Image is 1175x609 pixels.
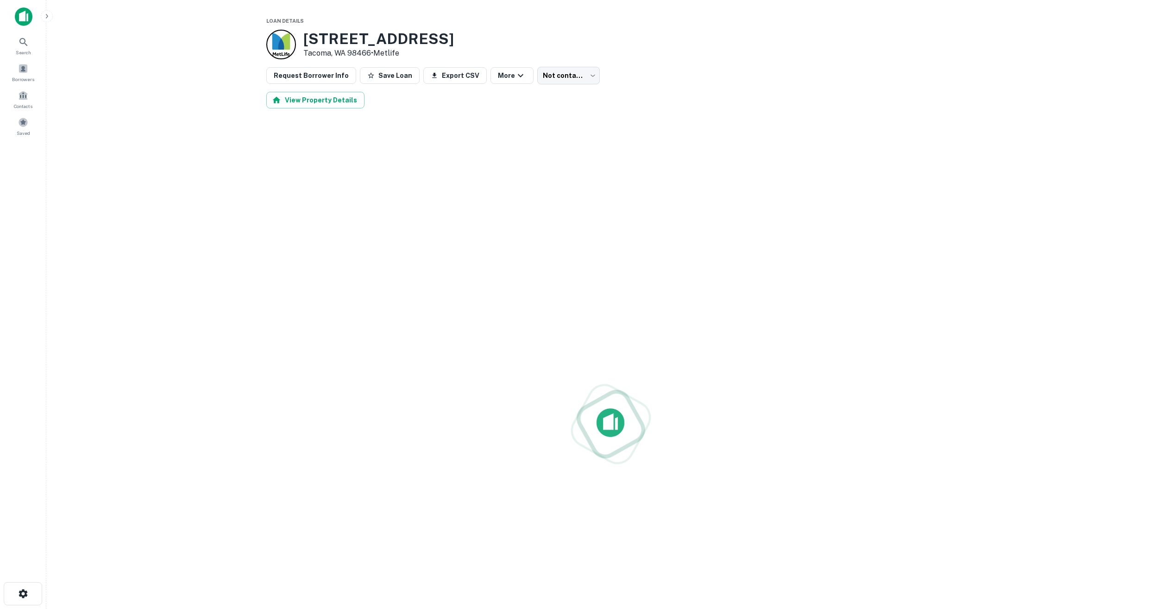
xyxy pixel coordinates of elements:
[14,102,32,110] span: Contacts
[423,67,487,84] button: Export CSV
[537,67,600,84] div: Not contacted
[12,76,34,83] span: Borrowers
[3,60,44,85] a: Borrowers
[17,129,30,137] span: Saved
[303,30,454,48] h3: [STREET_ADDRESS]
[266,67,356,84] button: Request Borrower Info
[15,7,32,26] img: capitalize-icon.png
[3,87,44,112] a: Contacts
[3,33,44,58] a: Search
[16,49,31,56] span: Search
[373,49,399,57] a: Metlife
[490,67,534,84] button: More
[266,18,304,24] span: Loan Details
[3,114,44,139] a: Saved
[266,92,364,108] button: View Property Details
[1129,505,1175,550] iframe: Chat Widget
[360,67,420,84] button: Save Loan
[303,48,454,59] p: Tacoma, WA 98466 •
